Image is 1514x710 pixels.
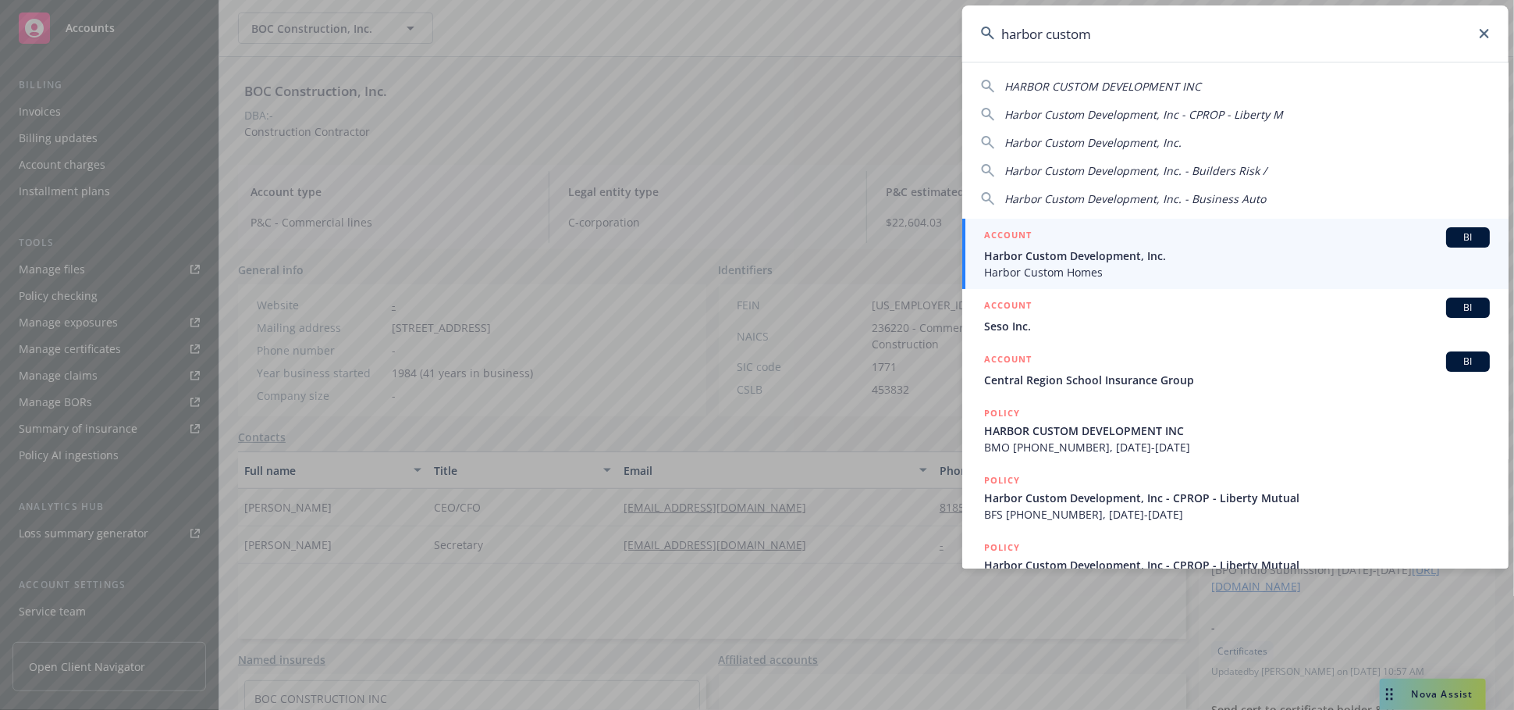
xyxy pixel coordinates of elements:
[962,5,1509,62] input: Search...
[984,248,1490,264] span: Harbor Custom Development, Inc.
[962,343,1509,397] a: ACCOUNTBICentral Region School Insurance Group
[1004,107,1283,122] span: Harbor Custom Development, Inc - CPROP - Liberty M
[984,405,1020,421] h5: POLICY
[962,289,1509,343] a: ACCOUNTBISeso Inc.
[962,464,1509,531] a: POLICYHarbor Custom Development, Inc - CPROP - Liberty MutualBFS [PHONE_NUMBER], [DATE]-[DATE]
[984,540,1020,555] h5: POLICY
[984,372,1490,388] span: Central Region School Insurance Group
[984,264,1490,280] span: Harbor Custom Homes
[984,439,1490,455] span: BMO [PHONE_NUMBER], [DATE]-[DATE]
[1004,163,1267,178] span: Harbor Custom Development, Inc. - Builders Risk /
[984,423,1490,439] span: HARBOR CUSTOM DEVELOPMENT INC
[984,506,1490,523] span: BFS [PHONE_NUMBER], [DATE]-[DATE]
[962,531,1509,598] a: POLICYHarbor Custom Development, Inc - CPROP - Liberty Mutual
[1004,191,1266,206] span: Harbor Custom Development, Inc. - Business Auto
[1004,79,1201,94] span: HARBOR CUSTOM DEVELOPMENT INC
[984,557,1490,573] span: Harbor Custom Development, Inc - CPROP - Liberty Mutual
[984,490,1490,506] span: Harbor Custom Development, Inc - CPROP - Liberty Mutual
[1452,230,1484,244] span: BI
[984,473,1020,488] h5: POLICY
[1004,135,1182,150] span: Harbor Custom Development, Inc.
[984,298,1032,316] h5: ACCOUNT
[984,351,1032,370] h5: ACCOUNT
[984,227,1032,246] h5: ACCOUNT
[962,219,1509,289] a: ACCOUNTBIHarbor Custom Development, Inc.Harbor Custom Homes
[984,318,1490,334] span: Seso Inc.
[1452,355,1484,369] span: BI
[1452,301,1484,315] span: BI
[962,397,1509,464] a: POLICYHARBOR CUSTOM DEVELOPMENT INCBMO [PHONE_NUMBER], [DATE]-[DATE]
